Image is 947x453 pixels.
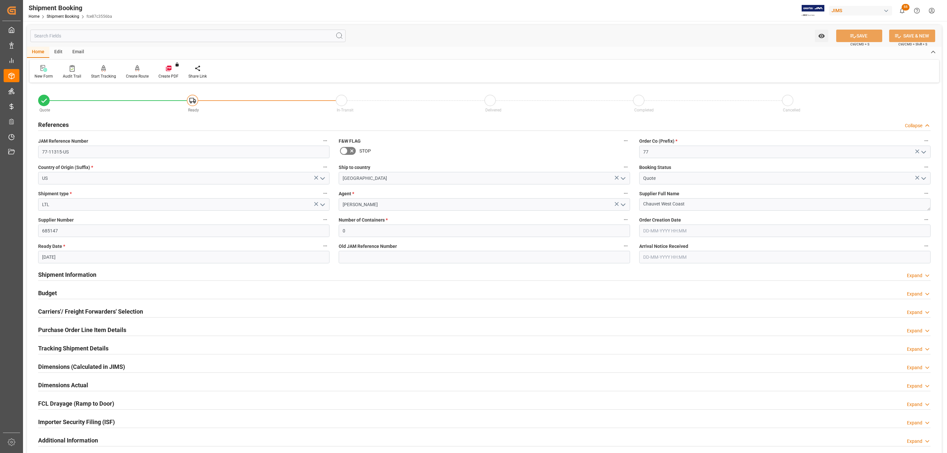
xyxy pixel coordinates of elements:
[639,164,671,171] span: Booking Status
[621,189,630,198] button: Agent *
[38,307,143,316] h2: Carriers'/ Freight Forwarders' Selection
[902,4,910,11] span: 55
[39,108,50,112] span: Quote
[485,108,501,112] span: Delivered
[38,381,88,390] h2: Dimensions Actual
[639,225,931,237] input: DD-MM-YYYY HH:MM
[38,243,65,250] span: Ready Date
[38,399,114,408] h2: FCL Drayage (Ramp to Door)
[907,419,922,426] div: Expand
[907,364,922,371] div: Expand
[38,164,93,171] span: Country of Origin (Suffix)
[922,189,931,198] button: Supplier Full Name
[815,30,828,42] button: open menu
[317,173,327,183] button: open menu
[339,164,370,171] span: Ship to country
[29,14,39,19] a: Home
[35,73,53,79] div: New Form
[639,251,931,263] input: DD-MM-YYYY HH:MM
[188,108,199,112] span: Ready
[922,242,931,250] button: Arrival Notice Received
[339,217,388,224] span: Number of Containers
[38,289,57,298] h2: Budget
[621,242,630,250] button: Old JAM Reference Number
[639,198,931,211] textarea: Chauvet West Coast
[922,163,931,171] button: Booking Status
[829,4,895,17] button: JIMS
[38,270,96,279] h2: Shipment Information
[918,147,928,157] button: open menu
[922,215,931,224] button: Order Creation Date
[907,383,922,390] div: Expand
[38,436,98,445] h2: Additional Information
[321,136,329,145] button: JAM Reference Number
[618,200,628,210] button: open menu
[907,291,922,298] div: Expand
[321,163,329,171] button: Country of Origin (Suffix) *
[38,217,74,224] span: Supplier Number
[639,190,679,197] span: Supplier Full Name
[910,3,924,18] button: Help Center
[618,173,628,183] button: open menu
[29,3,112,13] div: Shipment Booking
[907,401,922,408] div: Expand
[38,172,329,184] input: Type to search/select
[621,163,630,171] button: Ship to country
[639,217,681,224] span: Order Creation Date
[38,251,329,263] input: DD-MM-YYYY
[802,5,824,16] img: Exertis%20JAM%20-%20Email%20Logo.jpg_1722504956.jpg
[91,73,116,79] div: Start Tracking
[38,138,88,145] span: JAM Reference Number
[639,138,677,145] span: Order Co (Prefix)
[67,47,89,58] div: Email
[321,189,329,198] button: Shipment type *
[829,6,892,15] div: JIMS
[38,120,69,129] h2: References
[907,438,922,445] div: Expand
[907,309,922,316] div: Expand
[621,136,630,145] button: F&W FLAG
[836,30,882,42] button: SAVE
[337,108,353,112] span: In-Transit
[321,215,329,224] button: Supplier Number
[895,3,910,18] button: show 55 new notifications
[317,200,327,210] button: open menu
[38,362,125,371] h2: Dimensions (Calculated in JIMS)
[634,108,654,112] span: Completed
[339,190,354,197] span: Agent
[47,14,79,19] a: Shipment Booking
[38,417,115,426] h2: Importer Security Filing (ISF)
[621,215,630,224] button: Number of Containers *
[339,138,361,145] span: F&W FLAG
[27,47,49,58] div: Home
[63,73,81,79] div: Audit Trail
[359,148,371,155] span: STOP
[38,190,72,197] span: Shipment type
[907,327,922,334] div: Expand
[850,42,869,47] span: Ctrl/CMD + S
[321,242,329,250] button: Ready Date *
[38,344,109,353] h2: Tracking Shipment Details
[49,47,67,58] div: Edit
[907,272,922,279] div: Expand
[889,30,935,42] button: SAVE & NEW
[339,243,397,250] span: Old JAM Reference Number
[30,30,346,42] input: Search Fields
[922,136,931,145] button: Order Co (Prefix) *
[188,73,207,79] div: Share Link
[905,122,922,129] div: Collapse
[126,73,149,79] div: Create Route
[783,108,800,112] span: Cancelled
[639,243,688,250] span: Arrival Notice Received
[38,325,126,334] h2: Purchase Order Line Item Details
[907,346,922,353] div: Expand
[918,173,928,183] button: open menu
[898,42,927,47] span: Ctrl/CMD + Shift + S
